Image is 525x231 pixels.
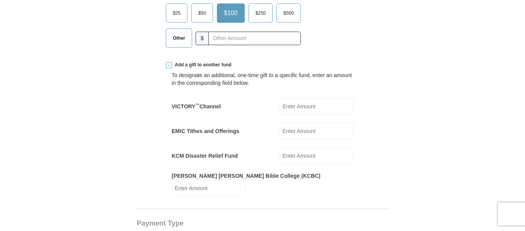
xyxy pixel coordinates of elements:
[208,32,301,45] input: Other Amount
[169,32,189,44] span: Other
[195,103,199,107] sup: ™
[172,127,239,135] label: EMIC Tithes and Offerings
[137,220,388,226] h4: Payment Type
[280,123,353,139] input: Enter Amount
[280,98,353,115] input: Enter Amount
[172,71,353,87] div: To designate an additional, one-time gift to a specific fund, enter an amount in the correspondin...
[196,32,209,45] span: $
[172,103,221,110] label: VICTORY Channel
[172,180,245,196] input: Enter Amount
[169,7,184,19] span: $25
[280,147,353,164] input: Enter Amount
[172,172,320,180] label: [PERSON_NAME] [PERSON_NAME] Bible College (KCBC)
[280,7,298,19] span: $500
[172,62,232,68] span: Add a gift to another fund
[172,152,238,160] label: KCM Disaster Relief Fund
[252,7,270,19] span: $250
[194,7,210,19] span: $50
[220,7,242,19] span: $100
